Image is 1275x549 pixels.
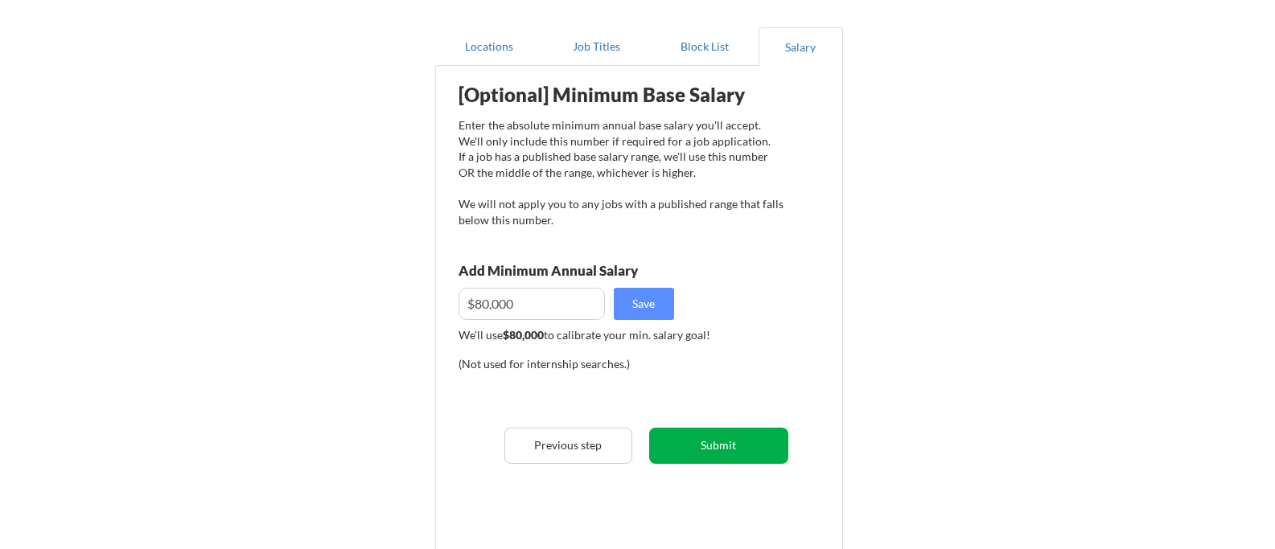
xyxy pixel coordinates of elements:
button: Block List [651,27,759,66]
div: [Optional] Minimum Base Salary [459,85,784,104]
div: Enter the absolute minimum annual base salary you'll accept. We'll only include this number if re... [459,117,784,227]
div: (Not used for internship searches.) [459,356,677,372]
button: Save [614,288,674,320]
strong: $80,000 [503,328,544,342]
div: We'll use to calibrate your min. salary goal! [459,327,784,343]
button: Locations [435,27,543,66]
button: Job Titles [543,27,651,66]
input: E.g. $100,000 [459,288,605,320]
button: Salary [759,27,843,66]
div: Add Minimum Annual Salary [459,264,709,277]
button: Previous step [504,428,632,464]
button: Submit [649,428,788,464]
